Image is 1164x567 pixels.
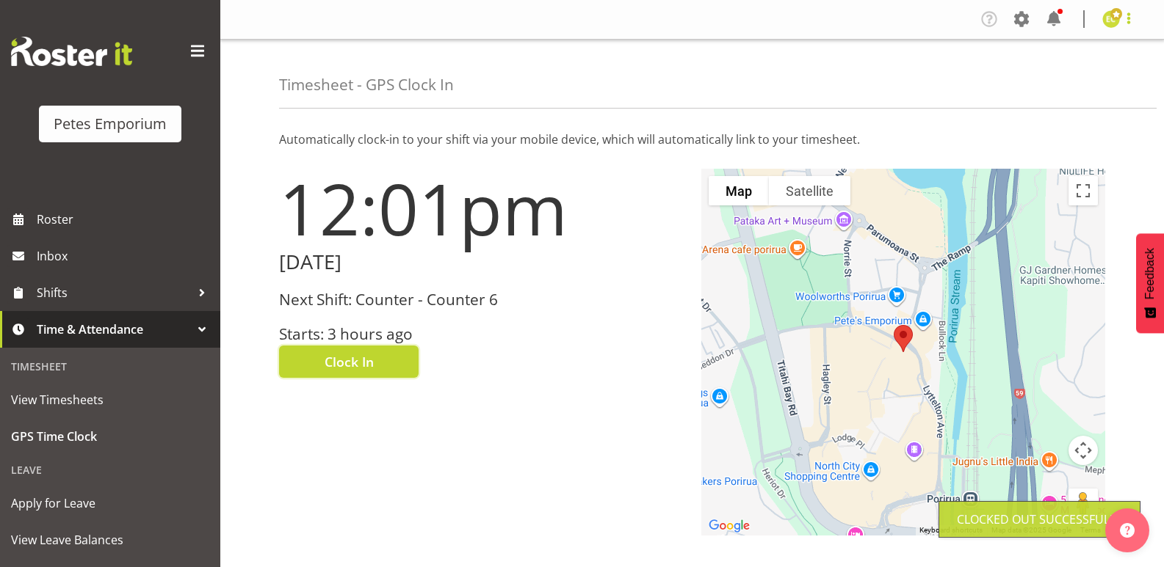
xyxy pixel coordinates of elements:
img: help-xxl-2.png [1120,523,1135,538]
a: View Leave Balances [4,522,217,558]
button: Clock In [279,345,419,378]
button: Feedback - Show survey [1136,233,1164,333]
button: Map camera controls [1069,436,1098,465]
span: Time & Attendance [37,318,191,340]
span: Clock In [325,352,374,371]
button: Toggle fullscreen view [1069,176,1098,205]
h2: [DATE] [279,251,684,274]
h3: Starts: 3 hours ago [279,326,684,343]
span: Inbox [37,245,213,267]
span: Roster [37,208,213,230]
div: Timesheet [4,351,217,381]
h4: Timesheet - GPS Clock In [279,76,454,93]
div: Clocked out Successfully [957,511,1122,528]
button: Show street map [709,176,769,205]
button: Show satellite imagery [769,176,850,205]
span: View Leave Balances [11,529,209,551]
h3: Next Shift: Counter - Counter 6 [279,291,684,308]
span: GPS Time Clock [11,425,209,447]
p: Automatically clock-in to your shift via your mobile device, which will automatically link to you... [279,131,1105,148]
img: Rosterit website logo [11,37,132,66]
span: Apply for Leave [11,492,209,514]
h1: 12:01pm [279,169,684,248]
a: Open this area in Google Maps (opens a new window) [705,516,753,535]
span: View Timesheets [11,389,209,411]
div: Leave [4,455,217,485]
div: Petes Emporium [54,113,167,135]
a: View Timesheets [4,381,217,418]
button: Drag Pegman onto the map to open Street View [1069,489,1098,518]
span: Shifts [37,282,191,304]
img: Google [705,516,753,535]
a: GPS Time Clock [4,418,217,455]
a: Apply for Leave [4,485,217,522]
button: Keyboard shortcuts [919,525,983,535]
span: Feedback [1143,248,1157,299]
img: emma-croft7499.jpg [1102,10,1120,28]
